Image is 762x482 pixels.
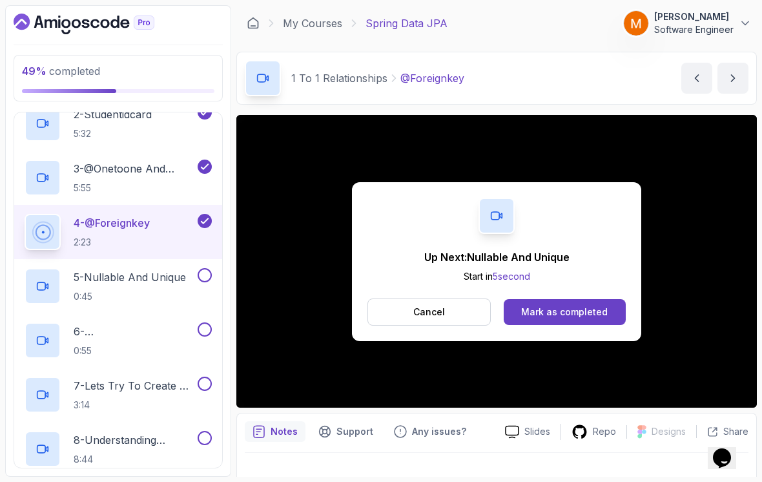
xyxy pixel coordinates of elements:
div: Mark as completed [521,306,608,319]
p: @Foreignkey [400,70,464,86]
p: 4 - @Foreignkey [74,215,150,231]
iframe: chat widget [708,430,749,469]
p: Any issues? [412,425,466,438]
p: Up Next: Nullable And Unique [424,249,570,265]
p: 5:32 [74,127,152,140]
p: 3 - @Onetoone And @Joincolumn [74,161,195,176]
p: 2:23 [74,236,150,249]
button: previous content [681,63,712,94]
p: 7 - Lets Try To Create A Card [74,378,195,393]
span: 49 % [22,65,46,78]
button: Mark as completed [504,299,626,325]
button: Feedback button [386,421,474,442]
a: My Courses [283,16,342,31]
p: [PERSON_NAME] [654,10,734,23]
p: Start in [424,270,570,283]
p: 5:55 [74,182,195,194]
span: 5 second [493,271,530,282]
p: 6 - Studentidcardrepository [74,324,195,339]
p: 8:44 [74,453,195,466]
p: Software Engineer [654,23,734,36]
p: Slides [524,425,550,438]
p: Repo [593,425,616,438]
span: completed [22,65,100,78]
button: user profile image[PERSON_NAME]Software Engineer [623,10,752,36]
p: 8 - Understanding Cascade Types [74,432,195,448]
p: Support [336,425,373,438]
button: 4-@Foreignkey2:23 [25,214,212,250]
p: 1 To 1 Relationships [291,70,387,86]
p: 3:14 [74,399,195,412]
button: Share [696,425,748,438]
a: Dashboard [247,17,260,30]
button: 5-Nullable And Unique0:45 [25,268,212,304]
p: Spring Data JPA [366,16,448,31]
p: Cancel [413,306,445,319]
a: Dashboard [14,14,184,34]
button: 3-@Onetoone And @Joincolumn5:55 [25,160,212,196]
p: 5 - Nullable And Unique [74,269,186,285]
button: next content [717,63,748,94]
p: 2 - Studentidcard [74,107,152,122]
button: Support button [311,421,381,442]
button: 8-Understanding Cascade Types8:44 [25,431,212,467]
img: user profile image [624,11,648,36]
p: 0:45 [74,290,186,303]
button: Cancel [367,299,491,326]
button: notes button [245,421,305,442]
button: 2-Studentidcard5:32 [25,105,212,141]
a: Slides [495,425,561,439]
p: Share [723,425,748,438]
button: 7-Lets Try To Create A Card3:14 [25,377,212,413]
a: Repo [561,424,626,440]
p: Designs [652,425,686,438]
iframe: 4 - @ForeignKey [236,115,757,408]
button: 6-Studentidcardrepository0:55 [25,322,212,359]
p: Notes [271,425,298,438]
p: 0:55 [74,344,195,357]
